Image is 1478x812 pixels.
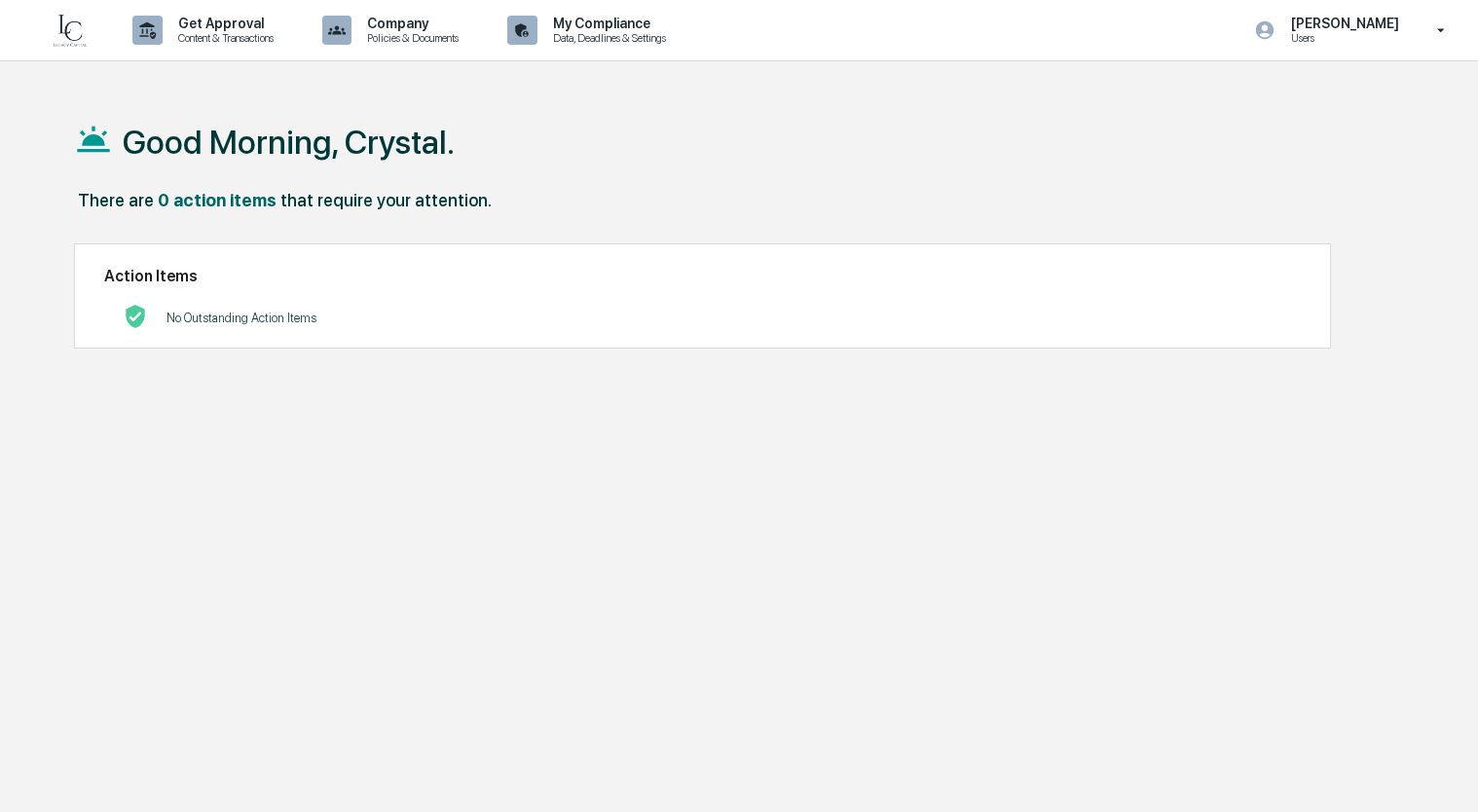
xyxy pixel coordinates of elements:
[166,311,316,325] p: No Outstanding Action Items
[1275,16,1409,31] p: [PERSON_NAME]
[280,190,492,210] div: that require your attention.
[124,305,147,328] img: No Actions logo
[123,123,455,162] h1: Good Morning, Crystal.
[163,16,283,31] p: Get Approval
[537,16,676,31] p: My Compliance
[1275,31,1409,45] p: Users
[104,267,1302,285] h2: Action Items
[78,190,154,210] div: There are
[163,31,283,45] p: Content & Transactions
[537,31,676,45] p: Data, Deadlines & Settings
[158,190,277,210] div: 0 action items
[351,16,468,31] p: Company
[351,31,468,45] p: Policies & Documents
[47,11,93,50] img: logo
